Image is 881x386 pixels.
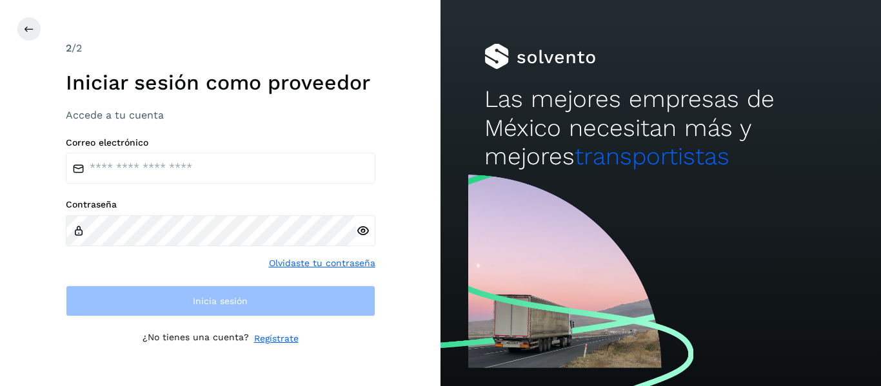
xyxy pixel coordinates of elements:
span: transportistas [575,142,729,170]
label: Correo electrónico [66,137,375,148]
h1: Iniciar sesión como proveedor [66,70,375,95]
label: Contraseña [66,199,375,210]
button: Inicia sesión [66,285,375,316]
a: Olvidaste tu contraseña [269,256,375,270]
span: 2 [66,42,72,54]
p: ¿No tienes una cuenta? [143,332,249,345]
h3: Accede a tu cuenta [66,109,375,121]
h2: Las mejores empresas de México necesitan más y mejores [484,85,836,171]
div: /2 [66,41,375,56]
a: Regístrate [254,332,299,345]
span: Inicia sesión [193,296,248,305]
